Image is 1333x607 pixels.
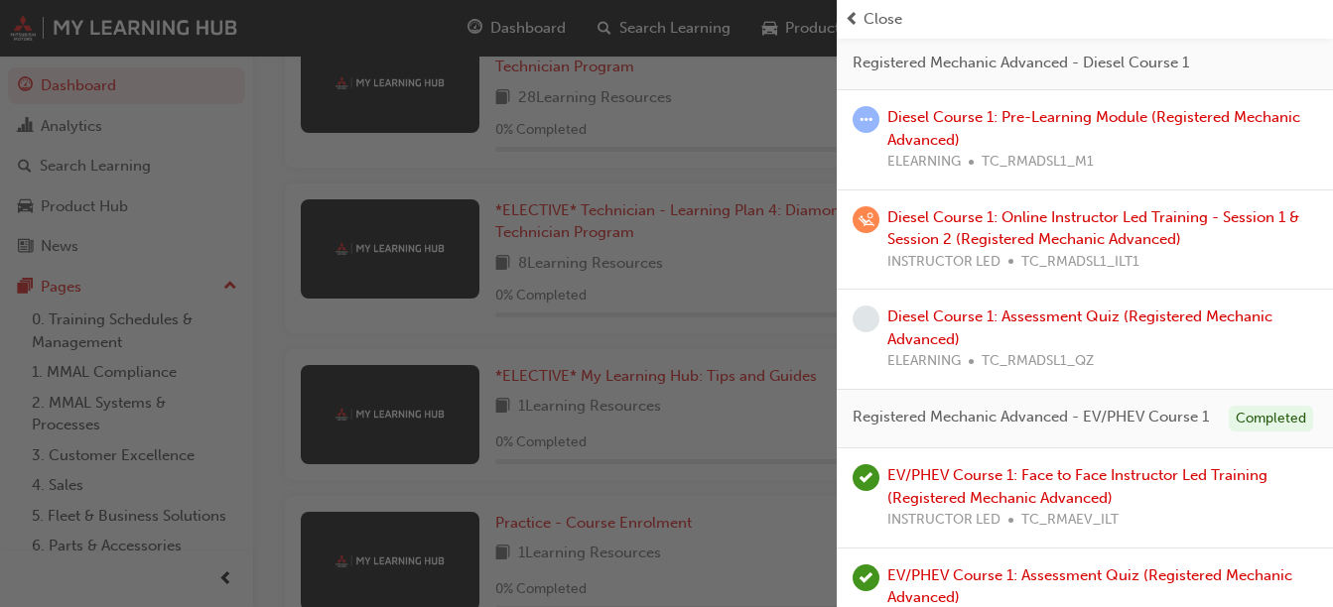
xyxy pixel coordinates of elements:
[853,305,879,332] span: learningRecordVerb_NONE-icon
[853,206,879,233] span: learningRecordVerb_WAITLIST-icon
[853,52,1189,74] span: Registered Mechanic Advanced - Diesel Course 1
[853,106,879,133] span: learningRecordVerb_ATTEMPT-icon
[887,566,1292,607] a: EV/PHEV Course 1: Assessment Quiz (Registered Mechanic Advanced)
[887,350,961,373] span: ELEARNING
[887,251,1000,274] span: INSTRUCTOR LED
[887,208,1299,249] a: Diesel Course 1: Online Instructor Led Training - Session 1 & Session 2 (Registered Mechanic Adva...
[887,108,1300,149] a: Diesel Course 1: Pre-Learning Module (Registered Mechanic Advanced)
[853,406,1209,428] span: Registered Mechanic Advanced - EV/PHEV Course 1
[853,564,879,591] span: learningRecordVerb_PASS-icon
[1229,406,1313,432] div: Completed
[887,509,1000,532] span: INSTRUCTOR LED
[1021,509,1119,532] span: TC_RMAEV_ILT
[887,307,1272,348] a: Diesel Course 1: Assessment Quiz (Registered Mechanic Advanced)
[853,464,879,491] span: learningRecordVerb_ATTEND-icon
[845,8,1325,31] button: prev-iconClose
[887,466,1267,507] a: EV/PHEV Course 1: Face to Face Instructor Led Training (Registered Mechanic Advanced)
[982,350,1094,373] span: TC_RMADSL1_QZ
[845,8,860,31] span: prev-icon
[887,151,961,174] span: ELEARNING
[1021,251,1139,274] span: TC_RMADSL1_ILT1
[864,8,902,31] span: Close
[982,151,1094,174] span: TC_RMADSL1_M1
